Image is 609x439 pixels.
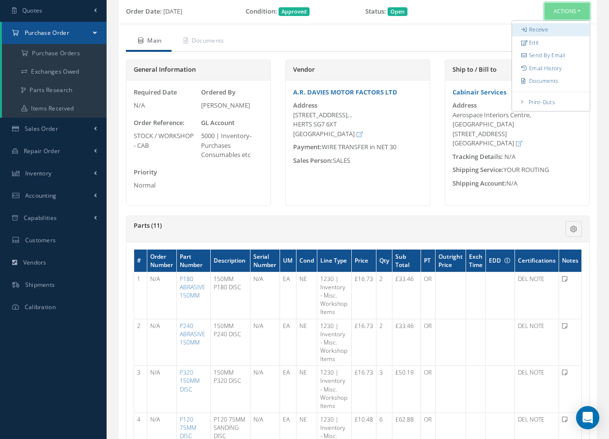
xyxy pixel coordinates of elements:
a: P320 150MM DISC [180,368,200,393]
th: # [134,250,147,272]
td: £50.19 [392,366,421,413]
td: 1230 | Inventory - Misc. Workshop Items [317,366,352,413]
td: NE [296,319,317,366]
td: 2 [376,272,392,319]
label: Address [453,102,477,109]
span: Sales Order [25,125,58,133]
span: Accounting [25,191,57,200]
a: Email History [512,62,590,75]
td: 3 [376,366,392,413]
a: Documents [512,75,590,88]
span: Customers [25,236,56,244]
a: P240 ABRASIVE 150MM [180,322,205,346]
td: EA [280,272,296,319]
td: OR [421,319,435,366]
div: N/A [445,179,589,188]
th: Sub Total [392,250,421,272]
th: EDD [486,250,515,272]
td: 150MM P240 DISC [211,319,250,366]
div: [STREET_ADDRESS], , HERTS SG7 6XT [GEOGRAPHIC_DATA] [293,110,422,139]
td: £33.46 [392,319,421,366]
label: Status: [365,7,386,16]
div: Aerospace Interiors Centre, [GEOGRAPHIC_DATA] [STREET_ADDRESS] [GEOGRAPHIC_DATA] [453,110,582,148]
span: Calibration [25,303,56,311]
div: [PERSON_NAME] [201,101,264,110]
span: Quotes [22,6,43,15]
a: Send By Email [512,49,590,62]
span: Shipping Service: [453,165,503,174]
a: Purchase Order [2,22,107,44]
td: £16.73 [351,366,376,413]
th: Exch Time [466,250,486,272]
span: Vendors [23,258,47,267]
a: Cabinair Services [453,88,506,96]
th: Notes [559,250,582,272]
span: Sales Person: [293,156,333,165]
th: Certifications [515,250,559,272]
div: SALES [286,156,430,166]
td: 2 [134,319,147,366]
td: DEL NOTE [515,319,559,366]
td: OR [421,272,435,319]
td: NE [296,366,317,413]
div: N/A [134,101,196,110]
a: Documents [172,31,234,52]
td: OR [421,366,435,413]
td: DEL NOTE [515,366,559,413]
div: Normal [134,181,196,190]
th: Qty [376,250,392,272]
label: Priority [134,168,157,177]
td: EA [280,319,296,366]
td: 2 [376,319,392,366]
h5: Parts (11) [134,222,505,230]
label: Address [293,102,317,109]
td: DEL NOTE [515,272,559,319]
div: STOCK / WORKSHOP - CAB [134,131,196,150]
div: YOUR ROUTING [445,165,589,175]
td: N/A [250,272,280,319]
span: Shipments [25,281,55,289]
span: Tracking Details: [453,152,503,161]
td: 150MM P320 DISC [211,366,250,413]
h5: Ship to / Bill to [453,66,582,74]
td: N/A [250,366,280,413]
a: Print-Outs [529,98,555,105]
span: Purchase Order [25,29,69,37]
a: Main [126,31,172,52]
label: Order Reference: [134,118,185,128]
td: N/A [147,272,177,319]
label: Order Date: [126,7,162,16]
td: N/A [250,319,280,366]
a: Items Received [2,99,107,118]
td: £16.73 [351,272,376,319]
span: Repair Order [24,147,61,155]
td: £16.73 [351,319,376,366]
a: Exchanges Owed [2,63,107,81]
td: 1230 | Inventory - Misc. Workshop Items [317,272,352,319]
td: 3 [134,366,147,413]
span: Inventory [25,169,52,177]
span: Open [388,7,407,16]
th: UM [280,250,296,272]
div: Open Intercom Messenger [576,406,599,429]
td: £33.46 [392,272,421,319]
label: Ordered By [201,88,235,97]
td: 150MM P180 DISC [211,272,250,319]
th: PT [421,250,435,272]
th: Outright Price [435,250,466,272]
td: 1230 | Inventory - Misc. Workshop Items [317,319,352,366]
a: Parts Research [2,81,107,99]
span: Payment: [293,142,322,151]
td: N/A [147,319,177,366]
th: Part Number [176,250,210,272]
a: Purchase Orders [2,44,107,63]
label: Required Date [134,88,177,97]
a: Edit [512,36,590,49]
a: A.R. DAVIES MOTOR FACTORS LTD [293,88,397,96]
td: N/A [147,366,177,413]
span: Capabilities [24,214,57,222]
button: Actions [545,3,590,20]
a: Receive [512,23,590,36]
td: 1 [134,272,147,319]
label: GL Account [201,118,234,128]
